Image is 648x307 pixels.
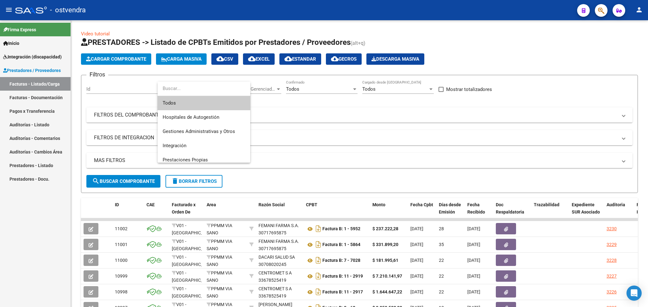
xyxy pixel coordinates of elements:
input: dropdown search [158,81,250,96]
span: Integración [163,143,186,148]
span: Todos [163,96,245,110]
div: Open Intercom Messenger [626,286,642,301]
span: Hospitales de Autogestión [163,114,219,120]
span: Prestaciones Propias [163,157,208,163]
span: Gestiones Administrativas y Otros [163,129,235,134]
